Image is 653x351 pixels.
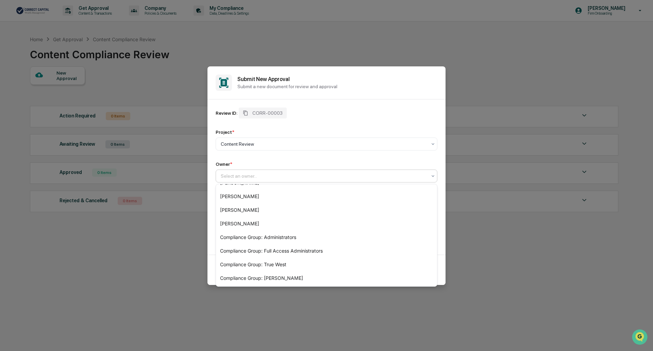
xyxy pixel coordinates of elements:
div: Owner [216,161,232,167]
div: Review ID: [216,110,237,116]
p: Submit a new document for review and approval [237,84,437,89]
a: 🗄️Attestations [47,83,87,95]
span: Data Lookup [14,99,43,106]
div: Project [216,129,234,135]
span: Pylon [68,115,82,121]
span: Attestations [56,86,84,93]
a: Powered byPylon [48,115,82,121]
div: Compliance Group: [PERSON_NAME] [216,271,437,285]
div: [PERSON_NAME] [216,217,437,230]
div: Compliance Group: Full Access Administrators [216,244,437,258]
div: Start new chat [23,52,112,59]
p: How can we help? [7,14,124,25]
h2: Submit New Approval [237,76,437,82]
span: Preclearance [14,86,44,93]
div: 🗄️ [49,86,55,92]
div: [PERSON_NAME] [216,203,437,217]
div: We're available if you need us! [23,59,86,64]
div: Compliance Group: True West [216,258,437,271]
a: 🔎Data Lookup [4,96,46,108]
div: 🖐️ [7,86,12,92]
iframe: Open customer support [631,329,650,347]
img: 1746055101610-c473b297-6a78-478c-a979-82029cc54cd1 [7,52,19,64]
button: Start new chat [116,54,124,62]
div: Compliance Group: Administrators [216,230,437,244]
div: [PERSON_NAME] [216,190,437,203]
a: 🖐️Preclearance [4,83,47,95]
div: 🔎 [7,99,12,105]
span: CORR-00003 [252,110,283,116]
